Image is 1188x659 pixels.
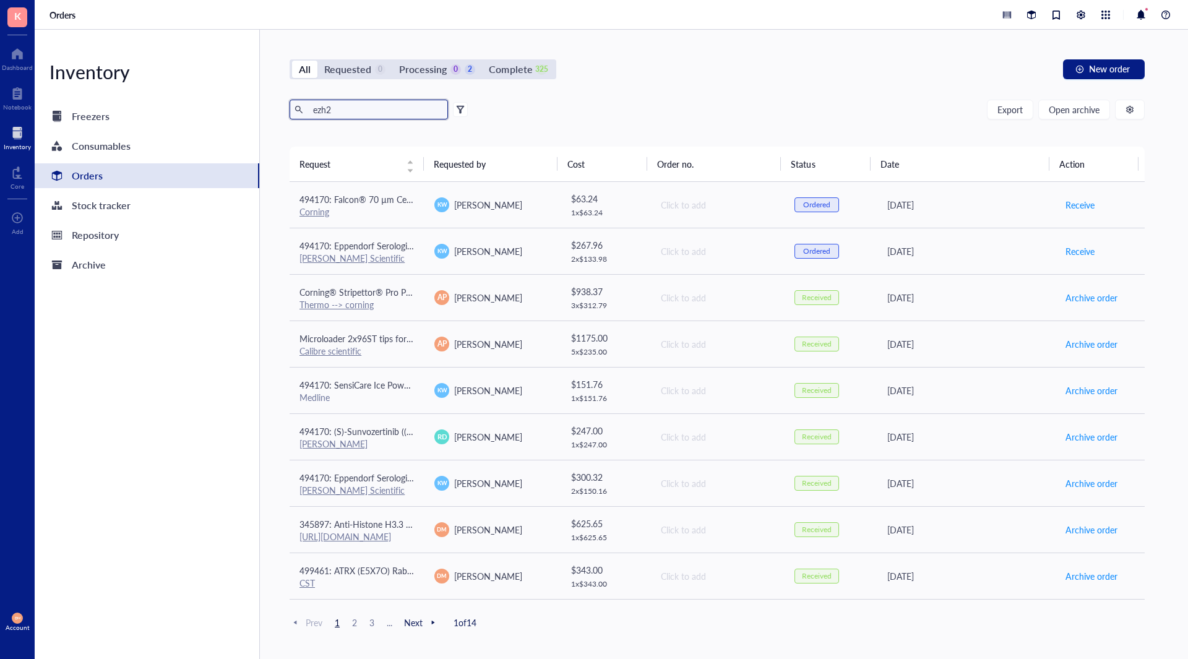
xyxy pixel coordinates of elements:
[437,525,447,534] span: DM
[72,256,106,274] div: Archive
[650,182,785,228] td: Click to add
[571,331,640,345] div: $ 1175.00
[454,245,522,257] span: [PERSON_NAME]
[72,108,110,125] div: Freezers
[347,617,362,628] span: 2
[536,64,547,75] div: 325
[1065,476,1117,490] span: Archive order
[437,386,447,395] span: KW
[1049,147,1139,181] th: Action
[437,572,447,580] span: DM
[571,563,640,577] div: $ 343.00
[571,285,640,298] div: $ 938.37
[571,486,640,496] div: 2 x $ 150.16
[382,617,397,628] span: ...
[650,506,785,553] td: Click to add
[399,61,447,78] div: Processing
[11,183,24,190] div: Core
[2,64,33,71] div: Dashboard
[1065,291,1117,304] span: Archive order
[299,252,405,264] a: [PERSON_NAME] Scientific
[802,339,832,349] div: Received
[299,61,311,78] div: All
[661,523,775,536] div: Click to add
[454,477,522,489] span: [PERSON_NAME]
[299,205,329,218] a: Corning
[437,338,447,350] span: AP
[661,291,775,304] div: Click to add
[571,254,640,264] div: 2 x $ 133.98
[454,523,522,536] span: [PERSON_NAME]
[871,147,1049,181] th: Date
[299,379,629,391] span: 494170: SensiCare Ice Powder-Free Nitrile Exam Gloves with SmartGuard Film, Size M
[1065,569,1117,583] span: Archive order
[72,226,119,244] div: Repository
[1089,64,1130,74] span: New order
[887,244,1045,258] div: [DATE]
[571,301,640,311] div: 3 x $ 312.79
[450,64,461,75] div: 0
[290,617,322,628] span: Prev
[803,246,830,256] div: Ordered
[308,100,443,119] input: Find orders in table
[802,385,832,395] div: Received
[661,198,775,212] div: Click to add
[3,84,32,111] a: Notebook
[299,286,460,298] span: Corning® Stripettor® Pro Pipet Controller
[802,525,832,535] div: Received
[781,147,870,181] th: Status
[72,137,131,155] div: Consumables
[1065,334,1118,354] button: Archive order
[571,517,640,530] div: $ 625.65
[290,59,556,79] div: segmented control
[571,533,640,543] div: 1 x $ 625.65
[299,530,391,543] a: [URL][DOMAIN_NAME]
[299,332,423,345] span: Microloader 2x96ST tips for IUE
[1065,381,1118,400] button: Archive order
[887,198,1045,212] div: [DATE]
[3,103,32,111] div: Notebook
[571,470,640,484] div: $ 300.32
[35,193,259,218] a: Stock tracker
[1038,100,1110,119] button: Open archive
[35,59,259,84] div: Inventory
[887,523,1045,536] div: [DATE]
[557,147,647,181] th: Cost
[887,569,1045,583] div: [DATE]
[437,431,447,442] span: RD
[299,472,530,484] span: 494170: Eppendorf Serological Pipettes (10mL), Case of 400
[35,252,259,277] a: Archive
[887,291,1045,304] div: [DATE]
[330,617,345,628] span: 1
[375,64,385,75] div: 0
[650,460,785,506] td: Click to add
[424,147,558,181] th: Requested by
[661,337,775,351] div: Click to add
[14,616,20,620] span: DM
[299,437,368,450] a: [PERSON_NAME]
[437,292,447,303] span: AP
[1065,198,1095,212] span: Receive
[803,200,830,210] div: Ordered
[404,617,439,628] span: Next
[1065,244,1095,258] span: Receive
[802,293,832,303] div: Received
[437,479,447,488] span: KW
[299,484,405,496] a: [PERSON_NAME] Scientific
[661,384,775,397] div: Click to add
[4,143,31,150] div: Inventory
[299,193,619,205] span: 494170: Falcon® 70 µm Cell Strainer, White, Sterile, Individually Packaged, 50/Case
[802,478,832,488] div: Received
[364,617,379,628] span: 3
[454,617,476,628] span: 1 of 14
[571,347,640,357] div: 5 x $ 235.00
[299,239,919,252] span: 494170: Eppendorf Serological Pipets, sterile, free of detectable pyrogens, DNA, RNase and DNase....
[489,61,532,78] div: Complete
[35,104,259,129] a: Freezers
[35,223,259,248] a: Repository
[299,518,539,530] span: 345897: Anti-Histone H3.3 antibody [EPR17899] - ChIP Grade
[1065,195,1095,215] button: Receive
[571,394,640,403] div: 1 x $ 151.76
[650,228,785,274] td: Click to add
[72,167,103,184] div: Orders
